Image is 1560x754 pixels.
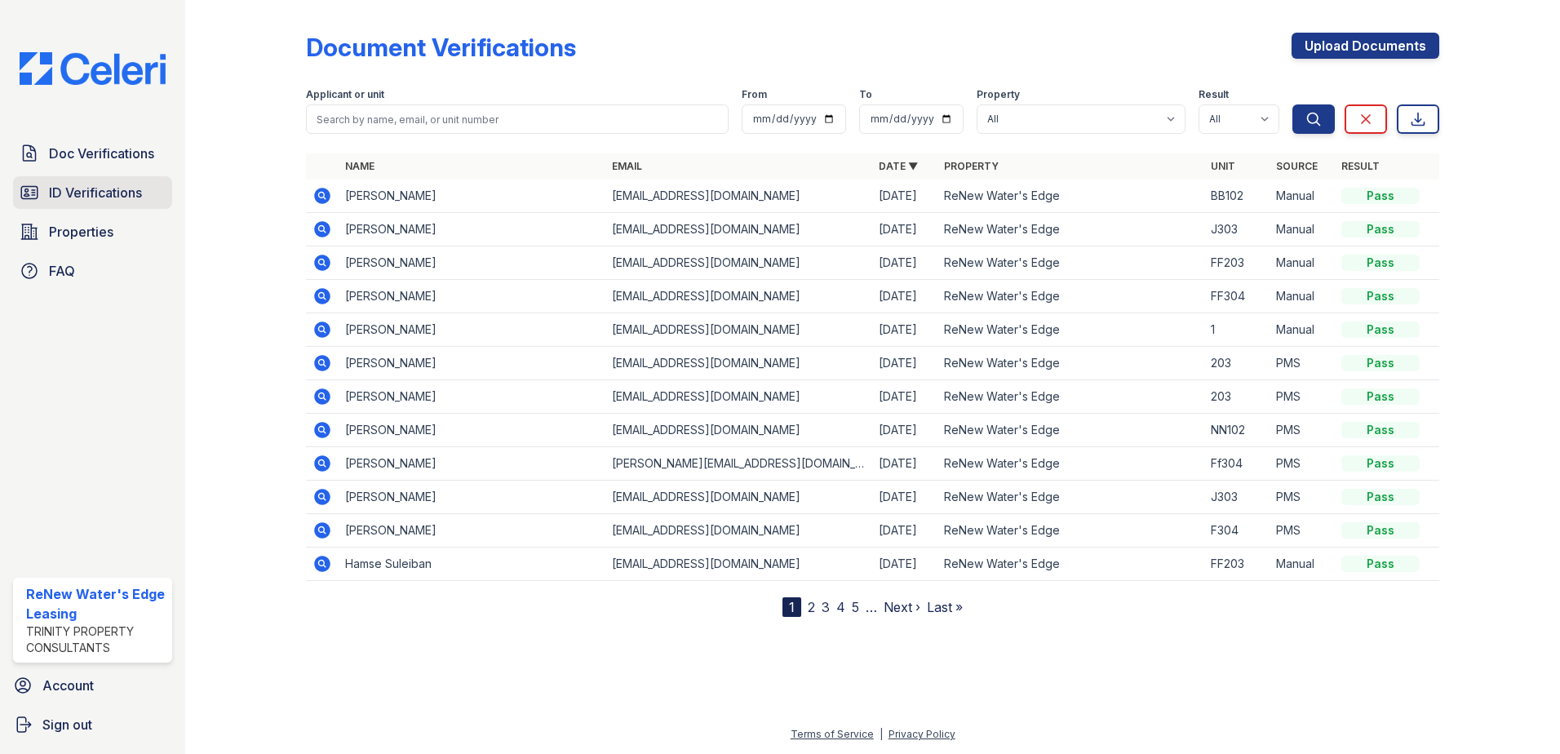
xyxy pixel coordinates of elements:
[306,104,729,134] input: Search by name, email, or unit number
[1270,347,1335,380] td: PMS
[880,728,883,740] div: |
[605,213,872,246] td: [EMAIL_ADDRESS][DOMAIN_NAME]
[937,180,1204,213] td: ReNew Water's Edge
[872,246,937,280] td: [DATE]
[339,213,605,246] td: [PERSON_NAME]
[872,481,937,514] td: [DATE]
[1341,422,1420,438] div: Pass
[612,160,642,172] a: Email
[7,708,179,741] a: Sign out
[339,414,605,447] td: [PERSON_NAME]
[1270,313,1335,347] td: Manual
[822,599,830,615] a: 3
[1341,188,1420,204] div: Pass
[872,514,937,548] td: [DATE]
[345,160,374,172] a: Name
[7,52,179,85] img: CE_Logo_Blue-a8612792a0a2168367f1c8372b55b34899dd931a85d93a1a3d3e32e68fde9ad4.png
[1204,347,1270,380] td: 203
[937,414,1204,447] td: ReNew Water's Edge
[872,414,937,447] td: [DATE]
[937,514,1204,548] td: ReNew Water's Edge
[306,88,384,101] label: Applicant or unit
[1341,160,1380,172] a: Result
[927,599,963,615] a: Last »
[339,280,605,313] td: [PERSON_NAME]
[1341,489,1420,505] div: Pass
[1341,388,1420,405] div: Pass
[605,313,872,347] td: [EMAIL_ADDRESS][DOMAIN_NAME]
[49,144,154,163] span: Doc Verifications
[1341,288,1420,304] div: Pass
[13,176,172,209] a: ID Verifications
[1270,414,1335,447] td: PMS
[1270,514,1335,548] td: PMS
[1270,246,1335,280] td: Manual
[859,88,872,101] label: To
[339,246,605,280] td: [PERSON_NAME]
[937,213,1204,246] td: ReNew Water's Edge
[852,599,859,615] a: 5
[13,215,172,248] a: Properties
[1204,481,1270,514] td: J303
[1211,160,1235,172] a: Unit
[1270,447,1335,481] td: PMS
[1204,548,1270,581] td: FF203
[605,447,872,481] td: [PERSON_NAME][EMAIL_ADDRESS][DOMAIN_NAME]
[605,280,872,313] td: [EMAIL_ADDRESS][DOMAIN_NAME]
[872,380,937,414] td: [DATE]
[1270,548,1335,581] td: Manual
[866,597,877,617] span: …
[605,347,872,380] td: [EMAIL_ADDRESS][DOMAIN_NAME]
[937,246,1204,280] td: ReNew Water's Edge
[339,481,605,514] td: [PERSON_NAME]
[872,347,937,380] td: [DATE]
[1341,556,1420,572] div: Pass
[977,88,1020,101] label: Property
[605,380,872,414] td: [EMAIL_ADDRESS][DOMAIN_NAME]
[1276,160,1318,172] a: Source
[605,481,872,514] td: [EMAIL_ADDRESS][DOMAIN_NAME]
[1270,213,1335,246] td: Manual
[937,380,1204,414] td: ReNew Water's Edge
[1199,88,1229,101] label: Result
[1341,322,1420,338] div: Pass
[1204,414,1270,447] td: NN102
[836,599,845,615] a: 4
[872,280,937,313] td: [DATE]
[339,347,605,380] td: [PERSON_NAME]
[605,246,872,280] td: [EMAIL_ADDRESS][DOMAIN_NAME]
[937,313,1204,347] td: ReNew Water's Edge
[808,599,815,615] a: 2
[742,88,767,101] label: From
[1341,221,1420,237] div: Pass
[339,514,605,548] td: [PERSON_NAME]
[1204,313,1270,347] td: 1
[1270,180,1335,213] td: Manual
[1204,246,1270,280] td: FF203
[782,597,801,617] div: 1
[26,584,166,623] div: ReNew Water's Edge Leasing
[339,548,605,581] td: Hamse Suleiban
[937,280,1204,313] td: ReNew Water's Edge
[49,261,75,281] span: FAQ
[7,669,179,702] a: Account
[605,514,872,548] td: [EMAIL_ADDRESS][DOMAIN_NAME]
[884,599,920,615] a: Next ›
[42,715,92,734] span: Sign out
[1341,522,1420,539] div: Pass
[872,213,937,246] td: [DATE]
[13,255,172,287] a: FAQ
[605,414,872,447] td: [EMAIL_ADDRESS][DOMAIN_NAME]
[339,447,605,481] td: [PERSON_NAME]
[872,548,937,581] td: [DATE]
[339,380,605,414] td: [PERSON_NAME]
[1204,280,1270,313] td: FF304
[937,347,1204,380] td: ReNew Water's Edge
[1204,514,1270,548] td: F304
[1292,33,1439,59] a: Upload Documents
[1204,447,1270,481] td: Ff304
[872,180,937,213] td: [DATE]
[339,313,605,347] td: [PERSON_NAME]
[1341,355,1420,371] div: Pass
[605,548,872,581] td: [EMAIL_ADDRESS][DOMAIN_NAME]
